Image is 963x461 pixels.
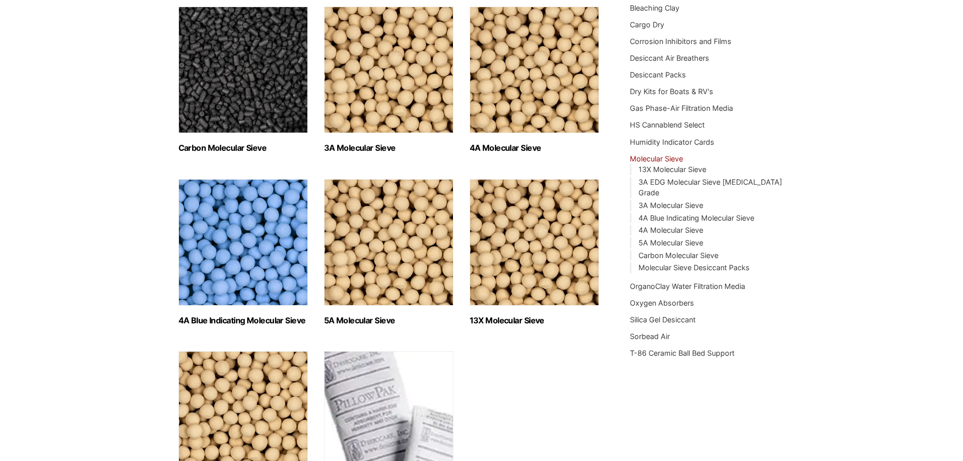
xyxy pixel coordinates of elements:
[630,282,745,290] a: OrganoClay Water Filtration Media
[630,349,735,357] a: T-86 Ceramic Ball Bed Support
[470,179,599,306] img: 13X Molecular Sieve
[178,179,308,306] img: 4A Blue Indicating Molecular Sieve
[470,316,599,325] h2: 13X Molecular Sieve
[324,179,453,325] a: Visit product category 5A Molecular Sieve
[630,54,709,62] a: Desiccant Air Breathers
[324,179,453,306] img: 5A Molecular Sieve
[178,143,308,153] h2: Carbon Molecular Sieve
[178,7,308,133] img: Carbon Molecular Sieve
[470,143,599,153] h2: 4A Molecular Sieve
[630,332,670,341] a: Sorbead Air
[638,263,750,272] a: Molecular Sieve Desiccant Packs
[324,7,453,153] a: Visit product category 3A Molecular Sieve
[470,7,599,153] a: Visit product category 4A Molecular Sieve
[638,214,754,222] a: 4A Blue Indicating Molecular Sieve
[638,226,703,234] a: 4A Molecular Sieve
[638,165,706,174] a: 13X Molecular Sieve
[638,201,703,209] a: 3A Molecular Sieve
[630,70,686,79] a: Desiccant Packs
[178,316,308,325] h2: 4A Blue Indicating Molecular Sieve
[630,315,696,324] a: Silica Gel Desiccant
[324,316,453,325] h2: 5A Molecular Sieve
[630,87,713,96] a: Dry Kits for Boats & RV's
[630,154,683,163] a: Molecular Sieve
[178,7,308,153] a: Visit product category Carbon Molecular Sieve
[178,179,308,325] a: Visit product category 4A Blue Indicating Molecular Sieve
[630,138,714,146] a: Humidity Indicator Cards
[324,7,453,133] img: 3A Molecular Sieve
[630,20,664,29] a: Cargo Dry
[638,238,703,247] a: 5A Molecular Sieve
[630,37,731,46] a: Corrosion Inhibitors and Films
[630,104,733,112] a: Gas Phase-Air Filtration Media
[630,120,705,129] a: HS Cannablend Select
[470,179,599,325] a: Visit product category 13X Molecular Sieve
[324,143,453,153] h2: 3A Molecular Sieve
[638,178,782,197] a: 3A EDG Molecular Sieve [MEDICAL_DATA] Grade
[638,251,718,260] a: Carbon Molecular Sieve
[470,7,599,133] img: 4A Molecular Sieve
[630,299,694,307] a: Oxygen Absorbers
[630,4,679,12] a: Bleaching Clay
